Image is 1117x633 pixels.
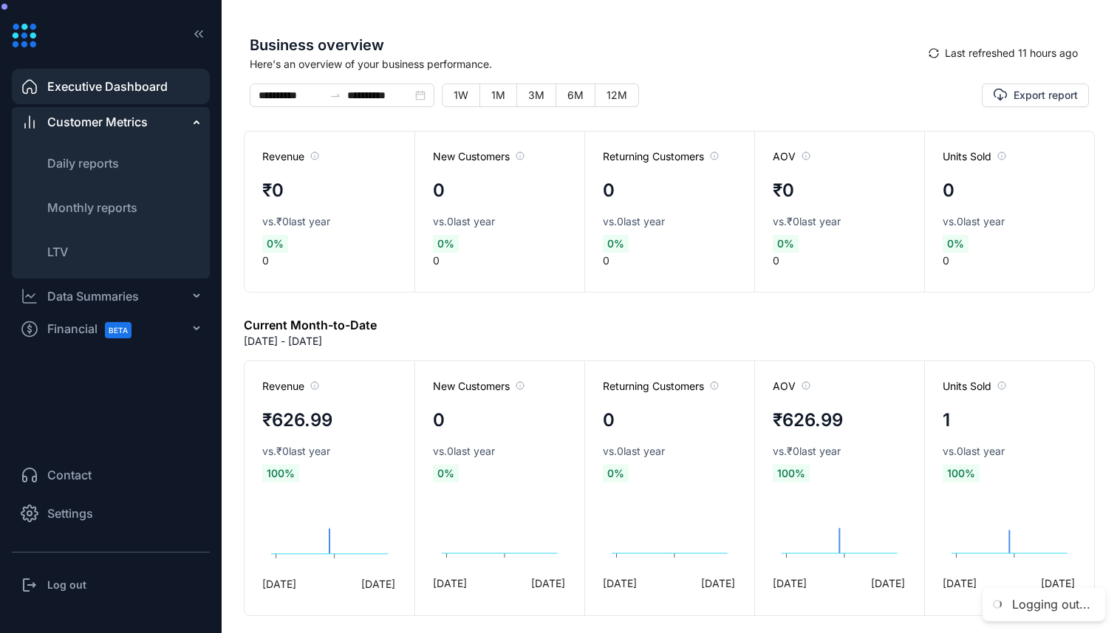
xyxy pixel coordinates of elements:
[701,575,735,591] span: [DATE]
[262,465,299,482] span: 100 %
[603,575,637,591] span: [DATE]
[433,444,495,459] span: vs. 0 last year
[244,334,322,349] p: [DATE] - [DATE]
[754,131,924,292] div: 0
[433,235,459,253] span: 0 %
[433,407,445,434] h4: 0
[262,379,319,394] span: Revenue
[943,235,969,253] span: 0 %
[47,312,145,346] span: Financial
[945,45,1078,61] span: Last refreshed 11 hours ago
[924,131,1094,292] div: 0
[47,287,139,305] div: Data Summaries
[47,578,86,592] h3: Log out
[361,576,395,592] span: [DATE]
[433,575,467,591] span: [DATE]
[329,89,341,101] span: to
[47,156,119,171] span: Daily reports
[528,89,544,101] span: 3M
[773,177,794,204] h4: ₹0
[773,407,843,434] h4: ₹626.99
[943,177,954,204] h4: 0
[262,214,330,229] span: vs. ₹0 last year
[943,407,950,434] h4: 1
[584,131,754,292] div: 0
[245,131,414,292] div: 0
[262,407,332,434] h4: ₹626.99
[603,379,719,394] span: Returning Customers
[433,149,525,164] span: New Customers
[47,244,68,259] span: LTV
[603,444,665,459] span: vs. 0 last year
[773,235,799,253] span: 0 %
[773,214,841,229] span: vs. ₹0 last year
[773,575,807,591] span: [DATE]
[250,34,918,56] span: Business overview
[47,200,137,215] span: Monthly reports
[943,465,980,482] span: 100 %
[943,444,1005,459] span: vs. 0 last year
[567,89,584,101] span: 6M
[1041,575,1075,591] span: [DATE]
[603,235,629,253] span: 0 %
[262,576,296,592] span: [DATE]
[773,444,841,459] span: vs. ₹0 last year
[414,131,584,292] div: 0
[603,407,615,434] h4: 0
[329,89,341,101] span: swap-right
[433,379,525,394] span: New Customers
[47,78,168,95] span: Executive Dashboard
[262,444,330,459] span: vs. ₹0 last year
[433,214,495,229] span: vs. 0 last year
[454,89,468,101] span: 1W
[773,149,810,164] span: AOV
[943,149,1006,164] span: Units Sold
[531,575,565,591] span: [DATE]
[262,177,284,204] h4: ₹0
[982,83,1089,107] button: Export report
[773,379,810,394] span: AOV
[603,149,719,164] span: Returning Customers
[433,177,445,204] h4: 0
[47,466,92,484] span: Contact
[603,465,629,482] span: 0 %
[262,149,319,164] span: Revenue
[262,235,288,253] span: 0 %
[929,48,939,58] span: sync
[47,504,93,522] span: Settings
[603,177,615,204] h4: 0
[943,214,1005,229] span: vs. 0 last year
[773,465,810,482] span: 100 %
[943,575,977,591] span: [DATE]
[433,465,459,482] span: 0 %
[105,322,131,338] span: BETA
[47,113,148,131] span: Customer Metrics
[943,379,1006,394] span: Units Sold
[871,575,905,591] span: [DATE]
[491,89,505,101] span: 1M
[603,214,665,229] span: vs. 0 last year
[607,89,627,101] span: 12M
[1012,597,1090,612] div: Logging out...
[918,41,1089,65] button: syncLast refreshed 11 hours ago
[250,56,918,72] span: Here's an overview of your business performance.
[244,316,377,334] h6: Current Month-to-Date
[1014,88,1078,103] span: Export report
